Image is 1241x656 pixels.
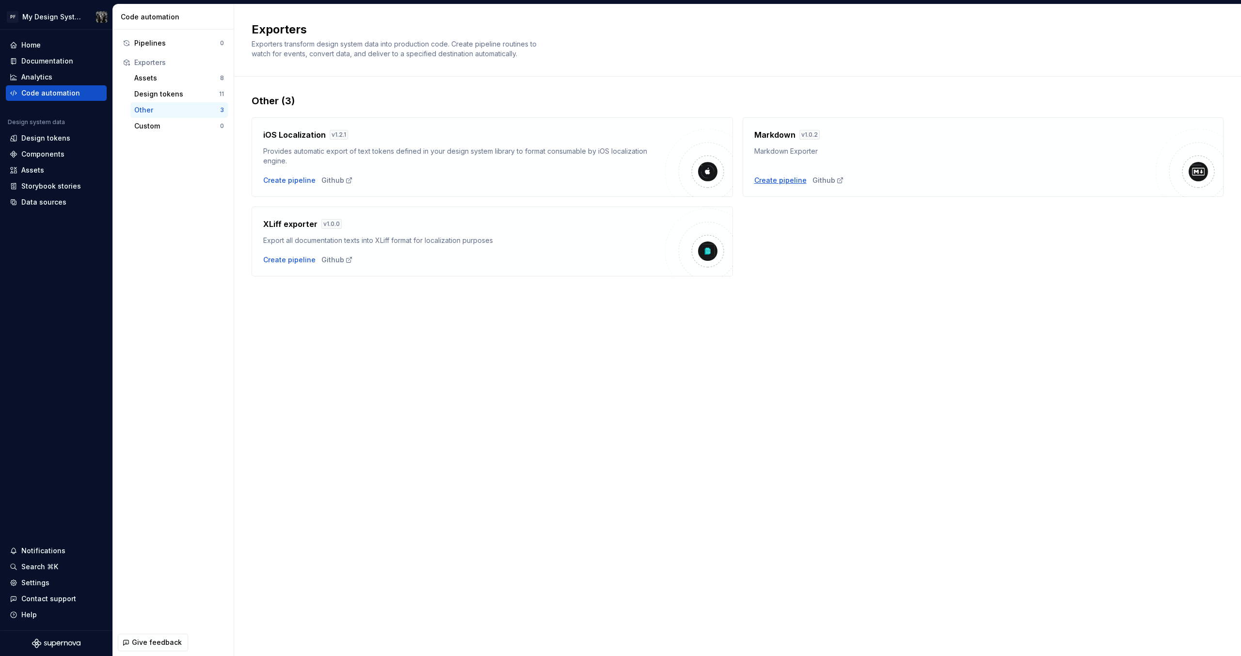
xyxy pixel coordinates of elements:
[6,85,107,101] a: Code automation
[6,543,107,559] button: Notifications
[21,56,73,66] div: Documentation
[21,546,65,556] div: Notifications
[220,106,224,114] div: 3
[321,176,353,185] a: Github
[130,86,228,102] button: Design tokens11
[8,118,65,126] div: Design system data
[6,53,107,69] a: Documentation
[263,218,318,230] h4: XLiff exporter
[754,176,807,185] button: Create pipeline
[21,610,37,620] div: Help
[220,39,224,47] div: 0
[21,72,52,82] div: Analytics
[21,149,64,159] div: Components
[22,12,84,22] div: My Design System
[6,607,107,623] button: Help
[6,69,107,85] a: Analytics
[130,102,228,118] button: Other3
[263,255,316,265] button: Create pipeline
[6,575,107,591] a: Settings
[219,90,224,98] div: 11
[263,129,326,141] h4: iOS Localization
[263,176,316,185] button: Create pipeline
[134,38,220,48] div: Pipelines
[21,133,70,143] div: Design tokens
[812,176,844,185] a: Github
[7,11,18,23] div: PF
[134,89,219,99] div: Design tokens
[6,559,107,575] button: Search ⌘K
[21,165,44,175] div: Assets
[134,73,220,83] div: Assets
[252,22,1212,37] h2: Exporters
[6,146,107,162] a: Components
[21,594,76,604] div: Contact support
[330,130,348,140] div: v 1.2.1
[130,70,228,86] button: Assets8
[130,118,228,134] button: Custom0
[799,130,820,140] div: v 1.0.2
[6,162,107,178] a: Assets
[132,638,182,647] span: Give feedback
[119,35,228,51] button: Pipelines0
[754,146,1156,156] div: Markdown Exporter
[6,130,107,146] a: Design tokens
[21,578,49,588] div: Settings
[252,40,539,58] span: Exporters transform design system data into production code. Create pipeline routines to watch fo...
[220,74,224,82] div: 8
[263,236,665,245] div: Export all documentation texts into XLiff format for localization purposes
[6,194,107,210] a: Data sources
[96,11,108,23] img: Jake Carter
[6,178,107,194] a: Storybook stories
[134,105,220,115] div: Other
[118,634,188,651] button: Give feedback
[134,58,224,67] div: Exporters
[21,562,58,572] div: Search ⌘K
[2,6,111,27] button: PFMy Design SystemJake Carter
[321,219,342,229] div: v 1.0.0
[754,129,796,141] h4: Markdown
[6,37,107,53] a: Home
[21,197,66,207] div: Data sources
[21,88,80,98] div: Code automation
[21,40,41,50] div: Home
[32,639,80,648] svg: Supernova Logo
[134,121,220,131] div: Custom
[263,146,665,166] div: Provides automatic export of text tokens defined in your design system library to format consumab...
[6,591,107,607] button: Contact support
[220,122,224,130] div: 0
[321,255,353,265] a: Github
[121,12,230,22] div: Code automation
[252,94,1224,108] div: Other (3)
[21,181,81,191] div: Storybook stories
